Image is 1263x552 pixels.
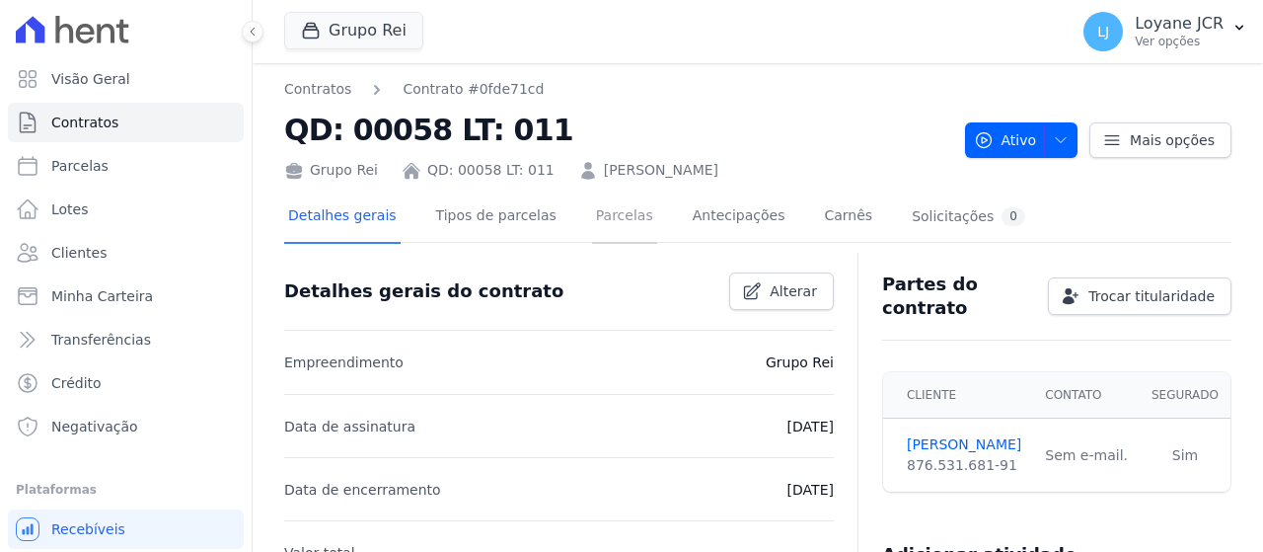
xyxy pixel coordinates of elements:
p: Data de encerramento [284,478,441,502]
nav: Breadcrumb [284,79,949,100]
button: Grupo Rei [284,12,423,49]
span: LJ [1097,25,1109,39]
p: Grupo Rei [766,351,834,374]
a: Visão Geral [8,59,244,99]
a: Lotes [8,190,244,229]
div: Solicitações [912,207,1025,226]
a: Carnês [820,192,876,244]
a: Transferências [8,320,244,359]
span: Negativação [51,417,138,436]
th: Contato [1033,372,1140,419]
p: Data de assinatura [284,415,415,438]
button: Ativo [965,122,1078,158]
a: Contrato #0fde71cd [403,79,544,100]
a: Antecipações [689,192,789,244]
p: Empreendimento [284,351,404,374]
span: Transferências [51,330,151,350]
a: Recebíveis [8,510,244,549]
span: Mais opções [1130,130,1215,150]
p: Loyane JCR [1135,14,1224,34]
nav: Breadcrumb [284,79,544,100]
th: Cliente [883,372,1033,419]
a: [PERSON_NAME] [907,434,1021,455]
div: Plataformas [16,478,236,502]
a: Contratos [284,79,351,100]
div: 876.531.681-91 [907,455,1021,476]
a: Parcelas [592,192,657,244]
span: Clientes [51,243,107,263]
a: Tipos de parcelas [432,192,560,244]
a: Alterar [729,273,834,310]
a: Crédito [8,363,244,403]
h3: Detalhes gerais do contrato [284,279,563,303]
span: Contratos [51,113,118,132]
span: Parcelas [51,156,109,176]
a: QD: 00058 LT: 011 [427,160,555,181]
span: Alterar [770,281,817,301]
a: Trocar titularidade [1048,277,1231,315]
a: Clientes [8,233,244,273]
p: [DATE] [787,415,834,438]
td: Sem e-mail. [1033,419,1140,493]
a: Contratos [8,103,244,142]
a: Parcelas [8,146,244,186]
p: Ver opções [1135,34,1224,49]
a: [PERSON_NAME] [604,160,718,181]
div: Grupo Rei [284,160,378,181]
th: Segurado [1140,372,1230,419]
span: Ativo [974,122,1037,158]
a: Negativação [8,407,244,446]
a: Detalhes gerais [284,192,401,244]
a: Minha Carteira [8,276,244,316]
a: Mais opções [1089,122,1231,158]
span: Visão Geral [51,69,130,89]
span: Minha Carteira [51,286,153,306]
td: Sim [1140,419,1230,493]
p: [DATE] [787,478,834,502]
div: 0 [1002,207,1025,226]
button: LJ Loyane JCR Ver opções [1068,4,1263,59]
h2: QD: 00058 LT: 011 [284,108,949,152]
span: Lotes [51,199,89,219]
span: Crédito [51,373,102,393]
h3: Partes do contrato [882,273,1032,320]
span: Trocar titularidade [1088,286,1215,306]
span: Recebíveis [51,519,125,539]
a: Solicitações0 [908,192,1029,244]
